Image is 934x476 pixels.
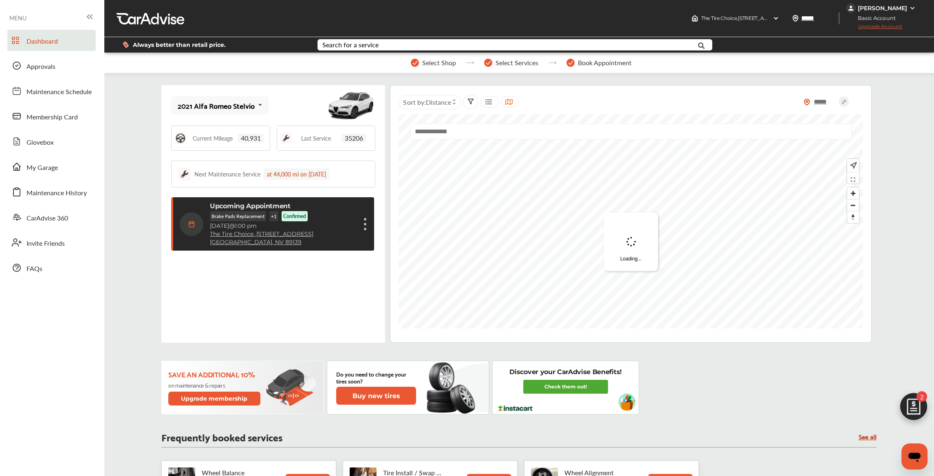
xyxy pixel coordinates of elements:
span: Select Shop [422,59,456,66]
button: Buy new tires [336,387,416,405]
span: Always better than retail price. [133,42,226,48]
img: instacart-logo.217963cc.svg [497,405,533,411]
span: Sort by : [403,97,451,107]
img: instacart-vehicle.0979a191.svg [618,393,636,411]
img: WGsFRI8htEPBVLJbROoPRyZpYNWhNONpIPPETTm6eUC0GeLEiAAAAAElFTkSuQmCC [909,5,916,11]
span: 40,931 [238,134,264,143]
p: Upcoming Appointment [210,202,291,210]
span: Zoom out [847,200,859,211]
a: Membership Card [7,106,96,127]
span: Current Mileage [193,135,233,141]
span: Basic Account [847,14,902,22]
span: My Garage [26,163,58,173]
span: FAQs [26,264,42,274]
span: Upgrade Account [846,23,902,33]
span: Last Service [301,135,331,141]
div: 2021 Alfa Romeo Stelvio [178,101,255,110]
p: Discover your CarAdvise Benefits! [509,368,621,377]
a: Glovebox [7,131,96,152]
img: new-tire.a0c7fe23.svg [426,359,480,416]
img: header-down-arrow.9dd2ce7d.svg [773,15,779,22]
canvas: Map [399,114,863,328]
a: Maintenance History [7,181,96,203]
a: CarAdvise 360 [7,207,96,228]
img: jVpblrzwTbfkPYzPPzSLxeg0AAAAASUVORK5CYII= [846,3,856,13]
span: Membership Card [26,112,78,123]
img: mobile_14943_st0640_046.png [326,87,375,124]
span: Book Appointment [578,59,632,66]
a: The Tire Choice ,[STREET_ADDRESS] [210,231,313,238]
span: MENU [9,15,26,21]
img: stepper-checkmark.b5569197.svg [411,59,419,67]
a: Dashboard [7,30,96,51]
a: See all [859,433,877,440]
img: edit-cartIcon.11d11f9a.svg [894,389,933,428]
img: calendar-icon.35d1de04.svg [180,212,203,236]
img: header-home-logo.8d720a4f.svg [692,15,698,22]
a: Buy new tires [336,387,418,405]
a: Approvals [7,55,96,76]
button: Zoom out [847,199,859,211]
img: location_vector.a44bc228.svg [792,15,799,22]
p: Frequently booked services [161,433,282,441]
span: Glovebox [26,137,54,148]
span: Select Services [496,59,538,66]
img: location_vector_orange.38f05af8.svg [804,99,810,106]
button: Zoom in [847,187,859,199]
p: Do you need to change your tires soon? [336,370,416,384]
p: + 1 [269,211,278,221]
span: Invite Friends [26,238,65,249]
span: 2 [916,391,927,402]
span: The Tire Choice , [STREET_ADDRESS] [GEOGRAPHIC_DATA] , NV 89139 [701,15,861,21]
span: Distance [425,97,451,107]
span: Maintenance Schedule [26,87,92,97]
span: CarAdvise 360 [26,213,68,224]
span: Approvals [26,62,55,72]
div: Loading... [604,212,658,271]
a: My Garage [7,156,96,177]
img: steering_logo [175,132,186,144]
a: [GEOGRAPHIC_DATA], NV 89139 [210,239,302,246]
a: Invite Friends [7,232,96,253]
img: stepper-checkmark.b5569197.svg [484,59,492,67]
span: @ [229,222,235,229]
a: Maintenance Schedule [7,80,96,101]
p: on maintenance & repairs [168,382,262,388]
button: Reset bearing to north [847,211,859,223]
img: header-divider.bc55588e.svg [839,12,839,24]
span: Dashboard [26,36,58,47]
img: dollor_label_vector.a70140d1.svg [123,41,129,48]
img: stepper-arrow.e24c07c6.svg [548,61,557,64]
img: stepper-arrow.e24c07c6.svg [466,61,474,64]
span: [DATE] [210,222,229,229]
button: Upgrade membership [168,392,260,405]
p: Confirmed [283,213,306,220]
img: update-membership.81812027.svg [266,369,317,407]
iframe: Button to launch messaging window [901,443,927,469]
div: Search for a service [322,42,379,48]
p: Save an additional 10% [168,370,262,379]
div: [PERSON_NAME] [858,4,907,12]
p: Brake Pads Replacement [210,211,266,221]
a: Check them out! [523,380,608,394]
div: at 44,000 mi on [DATE] [264,168,329,180]
img: stepper-checkmark.b5569197.svg [566,59,575,67]
div: Next Maintenance Service [194,170,260,178]
img: recenter.ce011a49.svg [848,161,857,170]
img: maintenance_logo [280,132,292,144]
span: 35206 [341,134,366,143]
img: maintenance_logo [178,167,191,181]
span: 1:00 pm [235,222,257,229]
a: FAQs [7,257,96,278]
span: Maintenance History [26,188,87,198]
